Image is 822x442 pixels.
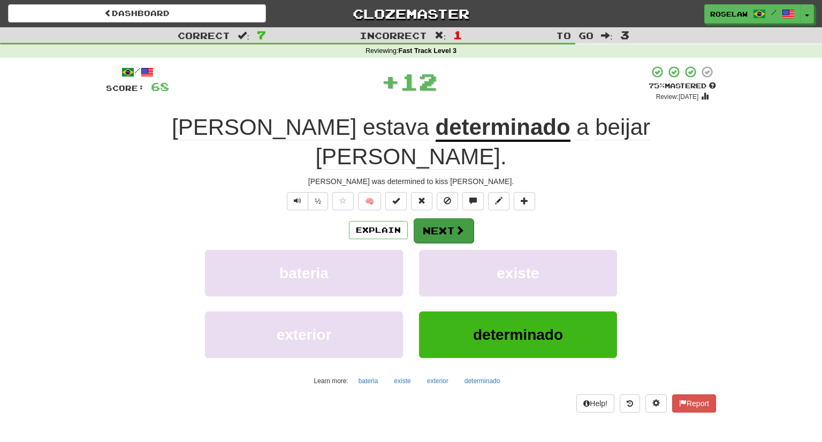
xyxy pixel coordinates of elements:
[277,326,332,343] span: exterior
[649,81,665,90] span: 75 %
[315,144,500,170] span: [PERSON_NAME]
[151,80,169,93] span: 68
[620,28,629,41] span: 3
[353,373,384,389] button: bateria
[287,192,308,210] button: Play sentence audio (ctl+space)
[473,326,563,343] span: determinado
[649,81,716,91] div: Mastered
[672,394,716,413] button: Report
[459,373,506,389] button: determinado
[399,47,457,55] strong: Fast Track Level 3
[514,192,535,210] button: Add to collection (alt+a)
[238,31,249,40] span: :
[349,221,408,239] button: Explain
[308,192,328,210] button: ½
[576,394,614,413] button: Help!
[332,192,354,210] button: Favorite sentence (alt+f)
[205,250,403,296] button: bateria
[435,31,446,40] span: :
[360,30,427,41] span: Incorrect
[488,192,509,210] button: Edit sentence (alt+d)
[419,311,617,358] button: determinado
[178,30,230,41] span: Correct
[279,265,329,281] span: bateria
[656,93,699,101] small: Review: [DATE]
[414,218,474,243] button: Next
[595,115,650,140] span: beijar
[205,311,403,358] button: exterior
[385,192,407,210] button: Set this sentence to 100% Mastered (alt+m)
[358,192,381,210] button: 🧠
[8,4,266,22] a: Dashboard
[363,115,429,140] span: estava
[315,115,650,170] span: .
[285,192,328,210] div: Text-to-speech controls
[704,4,801,24] a: roselaw /
[282,4,540,23] a: Clozemaster
[388,373,416,389] button: existe
[710,9,748,19] span: roselaw
[556,30,593,41] span: To go
[106,65,169,79] div: /
[411,192,432,210] button: Reset to 0% Mastered (alt+r)
[106,176,716,187] div: [PERSON_NAME] was determined to kiss [PERSON_NAME].
[497,265,539,281] span: existe
[771,9,777,16] span: /
[400,68,437,95] span: 12
[436,115,570,142] u: determinado
[419,250,617,296] button: existe
[620,394,640,413] button: Round history (alt+y)
[453,28,462,41] span: 1
[437,192,458,210] button: Ignore sentence (alt+i)
[172,115,356,140] span: [PERSON_NAME]
[576,115,589,140] span: a
[257,28,266,41] span: 7
[462,192,484,210] button: Discuss sentence (alt+u)
[106,83,144,93] span: Score:
[381,65,400,97] span: +
[601,31,613,40] span: :
[314,377,348,385] small: Learn more:
[421,373,454,389] button: exterior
